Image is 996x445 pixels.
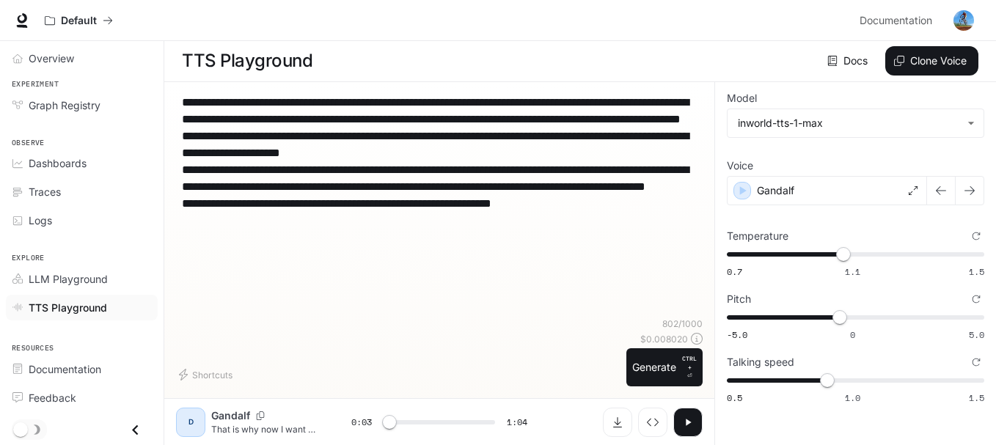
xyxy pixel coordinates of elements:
[845,265,860,278] span: 1.1
[29,155,87,171] span: Dashboards
[179,411,202,434] div: D
[969,265,984,278] span: 1.5
[119,415,152,445] button: Close drawer
[176,363,238,386] button: Shortcuts
[728,109,984,137] div: inworld-tts-1-max
[885,46,978,76] button: Clone Voice
[969,391,984,404] span: 1.5
[6,150,158,176] a: Dashboards
[61,15,97,27] p: Default
[626,348,703,386] button: GenerateCTRL +⏎
[6,207,158,233] a: Logs
[850,328,855,341] span: 0
[6,266,158,292] a: LLM Playground
[727,93,757,103] p: Model
[638,408,667,437] button: Inspect
[29,300,107,315] span: TTS Playground
[211,423,316,435] p: That is why now I want to ask you something. If this message has touched your heart, like this vi...
[727,391,742,404] span: 0.5
[757,183,794,198] p: Gandalf
[29,51,74,66] span: Overview
[727,294,751,304] p: Pitch
[182,46,312,76] h1: TTS Playground
[6,295,158,320] a: TTS Playground
[968,291,984,307] button: Reset to default
[6,356,158,382] a: Documentation
[845,391,860,404] span: 1.0
[682,354,697,380] p: ⏎
[727,231,788,241] p: Temperature
[6,45,158,71] a: Overview
[29,271,108,287] span: LLM Playground
[727,265,742,278] span: 0.7
[6,385,158,411] a: Feedback
[682,354,697,372] p: CTRL +
[6,179,158,205] a: Traces
[854,6,943,35] a: Documentation
[507,415,527,430] span: 1:04
[250,411,271,420] button: Copy Voice ID
[738,116,960,130] div: inworld-tts-1-max
[29,361,101,377] span: Documentation
[727,328,747,341] span: -5.0
[29,184,61,199] span: Traces
[860,12,932,30] span: Documentation
[603,408,632,437] button: Download audio
[953,10,974,31] img: User avatar
[29,390,76,405] span: Feedback
[351,415,372,430] span: 0:03
[969,328,984,341] span: 5.0
[968,228,984,244] button: Reset to default
[6,92,158,118] a: Graph Registry
[211,408,250,423] p: Gandalf
[38,6,120,35] button: All workspaces
[824,46,874,76] a: Docs
[727,161,753,171] p: Voice
[13,421,28,437] span: Dark mode toggle
[968,354,984,370] button: Reset to default
[29,213,52,228] span: Logs
[727,357,794,367] p: Talking speed
[949,6,978,35] button: User avatar
[29,98,100,113] span: Graph Registry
